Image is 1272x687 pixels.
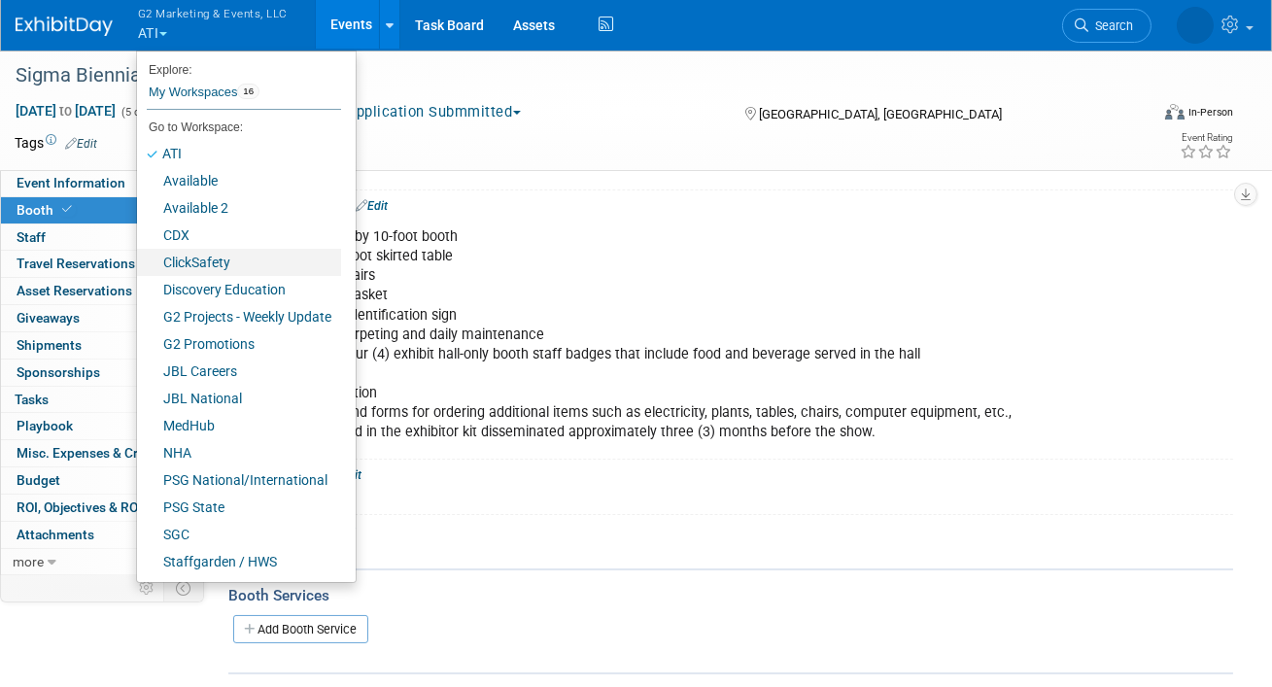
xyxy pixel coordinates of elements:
[120,106,160,119] span: (5 days)
[1088,18,1133,33] span: Search
[137,115,341,140] li: Go to Workspace:
[13,554,44,569] span: more
[1062,9,1152,43] a: Search
[137,548,341,575] a: Staffgarden / HWS
[1187,105,1233,120] div: In-Person
[137,167,341,194] a: Available
[137,249,341,276] a: ClickSafety
[228,585,1233,606] div: Booth Services
[1,549,203,575] a: more
[15,133,97,153] td: Tags
[137,276,341,303] a: Discovery Education
[237,190,1233,216] div: Included In Booth:
[1165,104,1185,120] img: Format-Inperson.png
[254,218,1038,452] div: More Information Information and forms for ordering additional items such as electricity, plants,...
[17,229,46,245] span: Staff
[137,358,341,385] a: JBL Careers
[1,360,203,386] a: Sponsorships
[17,418,73,433] span: Playbook
[137,330,341,358] a: G2 Promotions
[65,137,97,151] a: Edit
[137,222,341,249] a: CDX
[147,76,341,109] a: My Workspaces16
[1180,133,1232,143] div: Event Rating
[130,575,164,601] td: Personalize Event Tab Strip
[306,306,1026,326] li: Booth identification sign
[17,364,100,380] span: Sponsorships
[1,278,203,304] a: Asset Reservations
[137,521,341,548] a: SGC
[306,227,1026,247] li: 10-foot by 10-foot booth
[137,412,341,439] a: MedHub
[17,445,168,461] span: Misc. Expenses & Credits
[17,499,147,515] span: ROI, Objectives & ROO
[137,58,341,76] li: Explore:
[9,58,1129,93] div: Sigma Biennial Convention
[237,84,259,99] span: 16
[327,102,529,122] button: Application Submmitted
[759,107,1002,121] span: [GEOGRAPHIC_DATA], [GEOGRAPHIC_DATA]
[1,332,203,359] a: Shipments
[1,305,203,331] a: Giveaways
[17,310,80,326] span: Giveaways
[164,575,204,601] td: Toggle Event Tabs
[17,202,76,218] span: Booth
[306,345,1026,364] li: Up to four (4) exhibit hall-only booth staff badges that include food and beverage served in the ...
[137,140,341,167] a: ATI
[138,3,288,23] span: G2 Marketing & Events, LLC
[1,224,203,251] a: Staff
[1,387,203,413] a: Tasks
[17,283,132,298] span: Asset Reservations
[15,102,117,120] span: [DATE] [DATE]
[62,204,72,215] i: Booth reservation complete
[17,472,60,488] span: Budget
[1,197,203,223] a: Booth
[237,515,1233,540] div: Booth Notes:
[17,337,82,353] span: Shipments
[17,527,94,542] span: Attachments
[56,103,75,119] span: to
[15,392,49,407] span: Tasks
[1,251,203,277] a: Travel Reservations
[1,170,203,196] a: Event Information
[1177,7,1214,44] img: Nora McQuillan
[1,413,203,439] a: Playbook
[137,494,341,521] a: PSG State
[1054,101,1233,130] div: Event Format
[1,522,203,548] a: Attachments
[137,303,341,330] a: G2 Projects - Weekly Update
[356,199,388,213] a: Edit
[137,385,341,412] a: JBL National
[1,495,203,521] a: ROI, Objectives & ROO
[137,466,341,494] a: PSG National/International
[306,286,1026,305] li: Wastebasket
[306,326,1026,345] li: Aisle carpeting and daily maintenance
[233,615,368,643] a: Add Booth Service
[137,194,341,222] a: Available 2
[17,256,135,271] span: Travel Reservations
[306,266,1026,286] li: Two chairs
[137,439,341,466] a: NHA
[1,440,203,466] a: Misc. Expenses & Credits
[237,460,1233,485] div: Shipping Info:
[17,175,125,190] span: Event Information
[16,17,113,36] img: ExhibitDay
[1,467,203,494] a: Budget
[306,247,1026,266] li: One 6-foot skirted table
